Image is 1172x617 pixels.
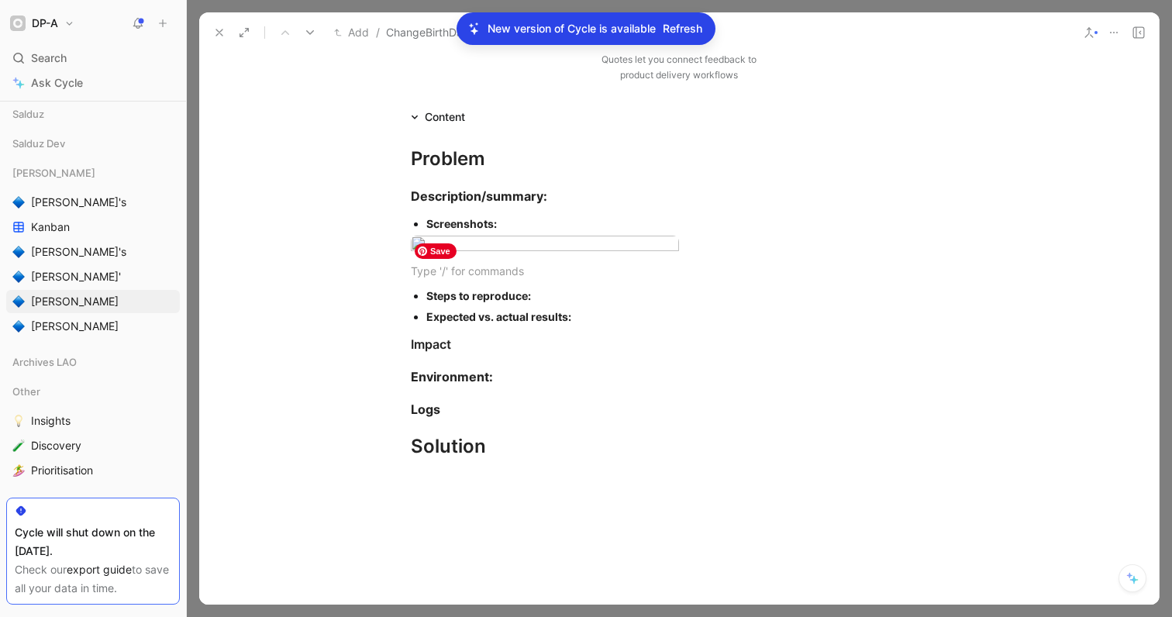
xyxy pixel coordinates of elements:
[9,193,28,212] button: 🔷
[6,132,180,155] div: Salduz Dev
[32,16,58,30] h1: DP-A
[6,102,180,126] div: Salduz
[425,108,465,126] div: Content
[12,384,40,399] span: Other
[31,294,119,309] span: [PERSON_NAME]
[426,289,531,302] strong: Steps to reproduce:
[6,434,180,457] a: 🧪Discovery
[6,161,180,184] div: [PERSON_NAME]
[411,236,679,257] img: image.png
[15,523,171,560] div: Cycle will shut down on the [DATE].
[9,436,28,455] button: 🧪
[602,52,757,83] div: Quotes let you connect feedback to product delivery workflows
[9,267,28,286] button: 🔷
[426,217,497,230] strong: Screenshots:
[6,459,180,482] a: 🏄‍♀️Prioritisation
[6,71,180,95] a: Ask Cycle
[663,19,702,38] span: Refresh
[9,317,28,336] button: 🔷
[411,188,547,204] strong: Description/summary:
[386,23,553,42] span: ChangeBirthDate throws an error
[31,195,126,210] span: [PERSON_NAME]'s
[6,191,180,214] a: 🔷[PERSON_NAME]'s
[12,196,25,209] img: 🔷
[411,335,947,353] div: Impact
[662,19,703,39] button: Refresh
[411,369,493,384] strong: Environment:
[6,290,180,313] a: 🔷[PERSON_NAME]
[31,438,81,453] span: Discovery
[9,461,28,480] button: 🏄‍♀️
[67,563,132,576] a: export guide
[411,145,947,173] div: Problem
[12,320,25,333] img: 🔷
[12,136,65,151] span: Salduz Dev
[6,380,180,482] div: Other💡Insights🧪Discovery🏄‍♀️Prioritisation
[488,19,656,38] p: New version of Cycle is available
[6,102,180,130] div: Salduz
[6,12,78,34] button: DP-ADP-A
[6,265,180,288] a: 🔷[PERSON_NAME]'
[31,244,126,260] span: [PERSON_NAME]'s
[31,49,67,67] span: Search
[12,415,25,427] img: 💡
[12,106,44,122] span: Salduz
[6,315,180,338] a: 🔷[PERSON_NAME]
[9,243,28,261] button: 🔷
[411,402,440,417] strong: Logs
[6,380,180,403] div: Other
[6,132,180,160] div: Salduz Dev
[9,412,28,430] button: 💡
[10,16,26,31] img: DP-A
[31,74,83,92] span: Ask Cycle
[376,23,380,42] span: /
[12,439,25,452] img: 🧪
[6,47,180,70] div: Search
[6,215,180,239] a: Kanban
[6,350,180,374] div: Archives LAO
[15,560,171,598] div: Check our to save all your data in time.
[12,354,77,370] span: Archives LAO
[330,23,373,42] button: Add
[31,319,119,334] span: [PERSON_NAME]
[12,464,25,477] img: 🏄‍♀️
[426,310,571,323] strong: Expected vs. actual results:
[12,295,25,308] img: 🔷
[6,161,180,338] div: [PERSON_NAME]🔷[PERSON_NAME]'sKanban🔷[PERSON_NAME]'s🔷[PERSON_NAME]'🔷[PERSON_NAME]🔷[PERSON_NAME]
[12,165,95,181] span: [PERSON_NAME]
[415,243,457,259] span: Save
[31,269,121,284] span: [PERSON_NAME]'
[411,433,947,460] div: Solution
[31,463,93,478] span: Prioritisation
[12,271,25,283] img: 🔷
[405,108,471,126] div: Content
[31,413,71,429] span: Insights
[6,409,180,433] a: 💡Insights
[6,240,180,264] a: 🔷[PERSON_NAME]'s
[12,246,25,258] img: 🔷
[6,350,180,378] div: Archives LAO
[31,219,70,235] span: Kanban
[9,292,28,311] button: 🔷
